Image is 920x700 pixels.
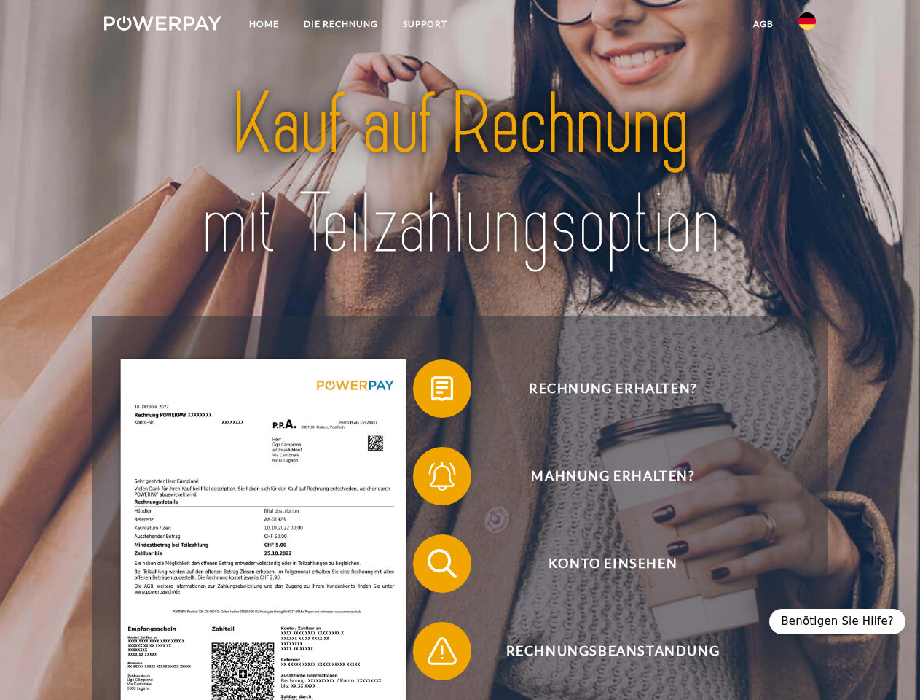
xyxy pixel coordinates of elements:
img: title-powerpay_de.svg [139,70,781,279]
img: de [798,12,816,30]
a: SUPPORT [390,11,460,37]
div: Benötigen Sie Hilfe? [769,609,905,634]
span: Rechnungsbeanstandung [434,622,791,680]
span: Mahnung erhalten? [434,447,791,505]
button: Rechnungsbeanstandung [413,622,792,680]
img: logo-powerpay-white.svg [104,16,221,31]
img: qb_bell.svg [424,458,460,494]
button: Rechnung erhalten? [413,359,792,418]
button: Konto einsehen [413,534,792,593]
span: Rechnung erhalten? [434,359,791,418]
span: Konto einsehen [434,534,791,593]
a: agb [741,11,786,37]
img: qb_bill.svg [424,370,460,407]
a: DIE RECHNUNG [291,11,390,37]
a: Home [237,11,291,37]
button: Mahnung erhalten? [413,447,792,505]
img: qb_search.svg [424,545,460,582]
img: qb_warning.svg [424,633,460,669]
